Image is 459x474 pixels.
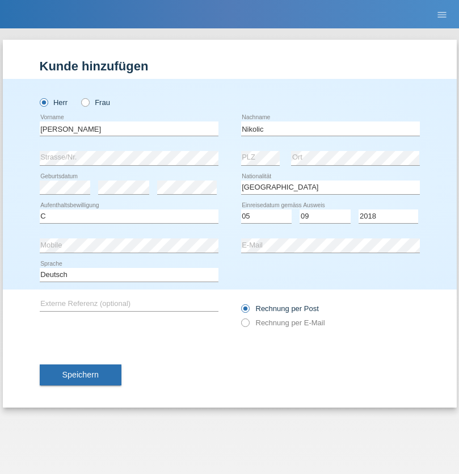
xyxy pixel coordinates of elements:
label: Rechnung per E-Mail [241,318,325,327]
span: Speichern [62,370,99,379]
label: Herr [40,98,68,107]
a: menu [431,11,453,18]
button: Speichern [40,364,121,386]
h1: Kunde hinzufügen [40,59,420,73]
input: Rechnung per Post [241,304,249,318]
label: Rechnung per Post [241,304,319,313]
input: Rechnung per E-Mail [241,318,249,333]
i: menu [436,9,448,20]
input: Herr [40,98,47,106]
label: Frau [81,98,110,107]
input: Frau [81,98,89,106]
